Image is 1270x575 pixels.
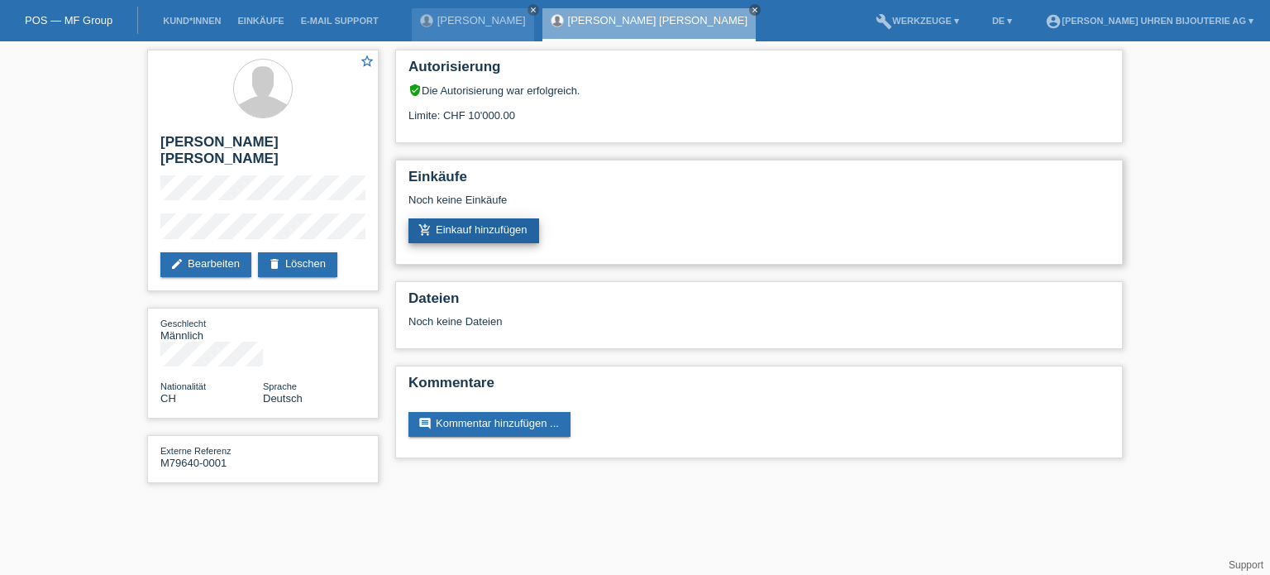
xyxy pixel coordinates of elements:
[360,54,375,69] i: star_border
[751,6,759,14] i: close
[160,319,206,328] span: Geschlecht
[160,444,263,469] div: M79640-0001
[408,84,1110,97] div: Die Autorisierung war erfolgreich.
[160,446,232,456] span: Externe Referenz
[1229,559,1263,571] a: Support
[1045,13,1062,30] i: account_circle
[437,14,526,26] a: [PERSON_NAME]
[408,59,1110,84] h2: Autorisierung
[160,392,176,405] span: Schweiz
[160,134,365,175] h2: [PERSON_NAME] [PERSON_NAME]
[418,417,432,430] i: comment
[268,257,281,271] i: delete
[984,16,1020,26] a: DE ▾
[25,14,112,26] a: POS — MF Group
[258,252,337,277] a: deleteLöschen
[408,290,1110,315] h2: Dateien
[155,16,229,26] a: Kund*innen
[568,14,747,26] a: [PERSON_NAME] [PERSON_NAME]
[229,16,292,26] a: Einkäufe
[263,392,303,405] span: Deutsch
[876,13,892,30] i: build
[408,169,1110,194] h2: Einkäufe
[360,54,375,71] a: star_border
[408,375,1110,400] h2: Kommentare
[408,84,422,97] i: verified_user
[160,317,263,342] div: Männlich
[418,223,432,237] i: add_shopping_cart
[1037,16,1262,26] a: account_circle[PERSON_NAME] Uhren Bijouterie AG ▾
[529,6,537,14] i: close
[160,381,206,391] span: Nationalität
[408,315,914,328] div: Noch keine Dateien
[170,257,184,271] i: edit
[528,4,539,16] a: close
[160,252,251,277] a: editBearbeiten
[408,97,1110,122] div: Limite: CHF 10'000.00
[867,16,967,26] a: buildWerkzeuge ▾
[408,218,539,243] a: add_shopping_cartEinkauf hinzufügen
[263,381,297,391] span: Sprache
[408,194,1110,218] div: Noch keine Einkäufe
[749,4,761,16] a: close
[408,412,571,437] a: commentKommentar hinzufügen ...
[293,16,387,26] a: E-Mail Support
